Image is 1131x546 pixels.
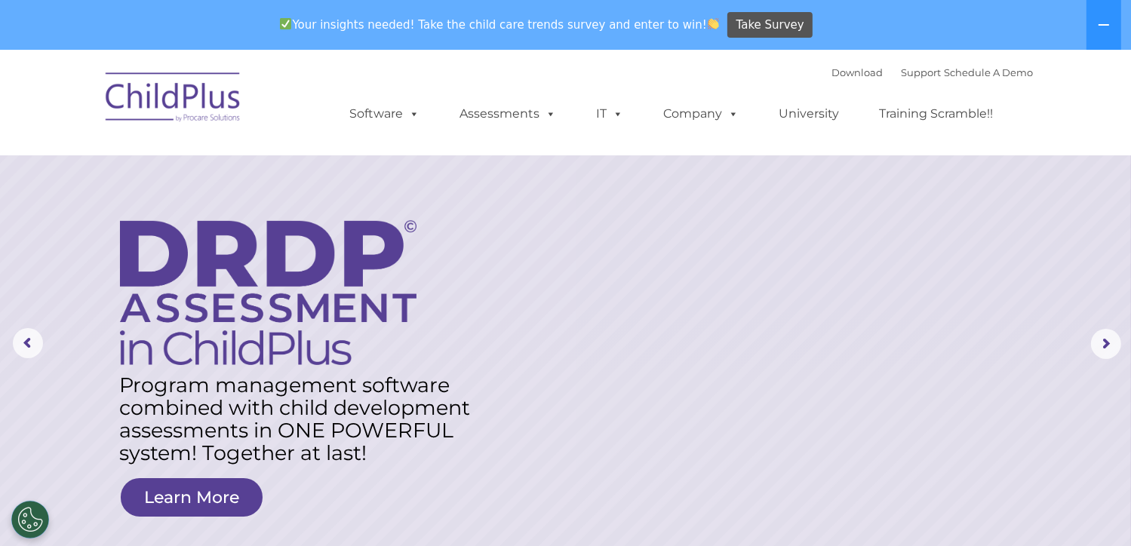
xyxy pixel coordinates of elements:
span: Take Survey [736,12,804,38]
a: Training Scramble!! [865,99,1009,129]
rs-layer: Program management software combined with child development assessments in ONE POWERFUL system! T... [119,374,481,465]
span: Last name [210,100,256,111]
a: Software [335,99,435,129]
span: Phone number [210,161,274,173]
a: Learn More [121,478,263,517]
img: DRDP Assessment in ChildPlus [120,220,416,365]
a: Schedule A Demo [945,66,1034,78]
a: Support [902,66,942,78]
a: IT [582,99,639,129]
img: ChildPlus by Procare Solutions [98,62,249,137]
a: Company [649,99,755,129]
img: 👏 [708,18,719,29]
a: Download [832,66,884,78]
a: Assessments [445,99,572,129]
a: Take Survey [727,12,813,38]
a: University [764,99,855,129]
span: Your insights needed! Take the child care trends survey and enter to win! [274,10,726,39]
img: ✅ [280,18,291,29]
button: Cookies Settings [11,501,49,538]
font: | [832,66,1034,78]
